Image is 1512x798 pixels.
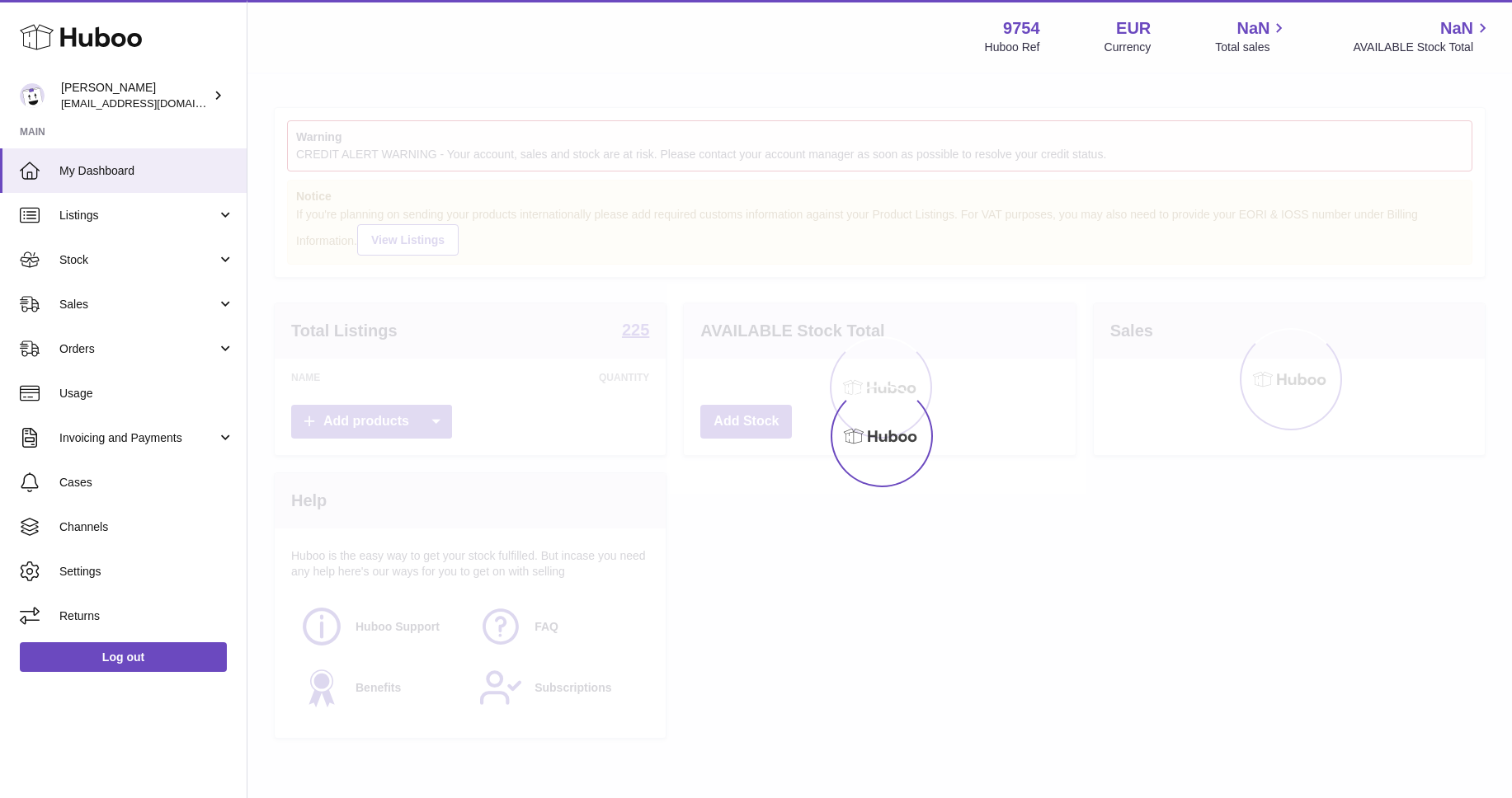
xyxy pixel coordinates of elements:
[1215,40,1288,55] span: Total sales
[59,386,234,401] span: Usage
[1116,17,1151,40] strong: EUR
[59,297,217,312] span: Sales
[59,519,234,535] span: Channels
[20,642,227,672] a: Log out
[59,475,234,491] span: Cases
[61,96,243,110] span: [EMAIL_ADDRESS][DOMAIN_NAME]
[59,163,234,179] span: My Dashboard
[20,83,45,108] img: info@fieldsluxury.london
[1236,17,1269,40] span: NaN
[59,430,217,446] span: Invoicing and Payments
[1105,40,1152,55] div: Currency
[1353,40,1492,55] span: AVAILABLE Stock Total
[61,80,210,111] div: [PERSON_NAME]
[1440,17,1473,40] span: NaN
[59,208,217,223] span: Listings
[985,40,1040,55] div: Huboo Ref
[59,564,234,580] span: Settings
[1353,17,1492,55] a: NaN AVAILABLE Stock Total
[59,252,217,268] span: Stock
[1003,17,1040,40] strong: 9754
[1215,17,1288,55] a: NaN Total sales
[59,341,217,357] span: Orders
[59,608,234,624] span: Returns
